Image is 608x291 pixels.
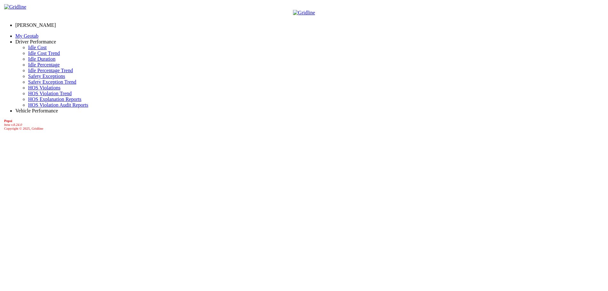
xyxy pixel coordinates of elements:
a: HOS Violation Audit Reports [28,102,88,108]
a: Vehicle Performance [15,108,58,113]
a: HOS Violations [28,85,60,90]
a: Idle Cost Trend [28,50,60,56]
a: Idle Percentage Trend [28,68,73,73]
div: Copyright © 2025, Gridline [4,119,605,130]
i: beta v.8.24.0 [4,123,22,126]
img: Gridline [4,4,26,10]
a: Driver Performance [15,39,56,44]
a: HOS Violation Trend [28,91,72,96]
a: [PERSON_NAME] [15,22,56,28]
a: HOS Explanation Reports [28,96,81,102]
a: Idle Duration [28,56,56,62]
a: Idle Cost [28,45,47,50]
a: Safety Exception Trend [28,79,76,85]
a: Safety Exceptions [28,73,65,79]
a: Idle Percentage [28,62,60,67]
b: Pepsi [4,119,12,123]
a: My Geotab [15,33,38,39]
img: Gridline [293,10,315,16]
